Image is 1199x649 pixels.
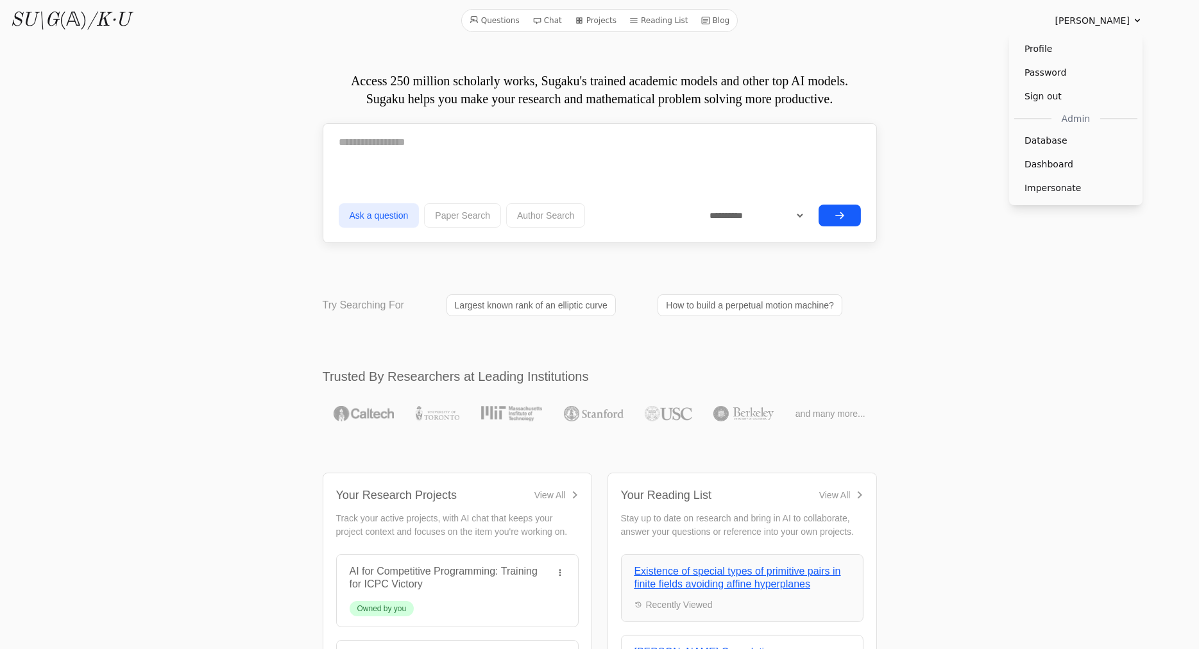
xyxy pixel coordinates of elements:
button: Paper Search [424,203,501,228]
a: View All [819,489,863,501]
img: Stanford [564,406,624,421]
img: USC [645,406,692,421]
button: Ask a question [339,203,420,228]
a: Dashboard [1014,153,1137,176]
h2: Trusted By Researchers at Leading Institutions [323,367,877,385]
a: Impersonate [1014,176,1137,200]
a: SU\G(𝔸)/K·U [10,9,130,32]
a: Reading List [624,12,693,29]
p: Try Searching For [323,298,404,313]
div: Admin [1014,114,1137,124]
p: Track your active projects, with AI chat that keeps your project context and focuses on the item ... [336,512,579,539]
a: Database [1014,129,1137,153]
a: Blog [696,12,735,29]
span: [PERSON_NAME] [1055,14,1130,27]
summary: [PERSON_NAME] [1055,14,1143,27]
img: Caltech [334,406,394,421]
div: View All [819,489,851,501]
i: /K·U [87,11,130,30]
div: Your Research Projects [336,486,457,504]
img: UC Berkeley [713,406,774,421]
button: Author Search [506,203,586,228]
a: Sign out [1014,85,1137,108]
a: Profile [1014,37,1137,61]
div: View All [534,489,566,501]
a: AI for Competitive Programming: Training for ICPC Victory [350,566,538,589]
a: Password [1014,61,1137,85]
span: and many more... [795,407,865,420]
p: Access 250 million scholarly works, Sugaku's trained academic models and other top AI models. Sug... [323,72,877,108]
a: Existence of special types of primitive pairs in finite fields avoiding affine hyperplanes [634,566,841,589]
img: MIT [481,406,542,421]
a: How to build a perpetual motion machine? [658,294,842,316]
p: Stay up to date on research and bring in AI to collaborate, answer your questions or reference in... [621,512,863,539]
a: Projects [570,12,622,29]
a: Largest known rank of an elliptic curve [446,294,616,316]
i: SU\G [10,11,59,30]
a: View All [534,489,579,501]
div: Your Reading List [621,486,711,504]
a: Chat [527,12,567,29]
div: Owned by you [357,603,407,614]
div: Recently Viewed [646,598,713,611]
a: Questions [464,12,525,29]
img: University of Toronto [416,406,459,421]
